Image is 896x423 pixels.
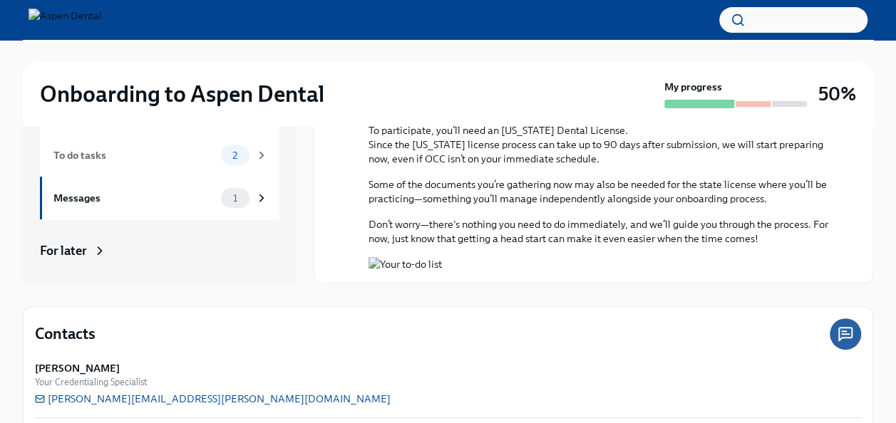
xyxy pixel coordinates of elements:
img: Aspen Dental [29,9,102,31]
span: 2 [224,150,246,161]
a: [PERSON_NAME][EMAIL_ADDRESS][PERSON_NAME][DOMAIN_NAME] [35,392,391,406]
div: For later [40,242,87,259]
div: To do tasks [53,147,215,163]
button: Zoom image [369,257,838,271]
a: For later [40,242,279,259]
span: Your Credentialing Specialist [35,375,147,389]
a: Messages1 [40,177,279,219]
p: Don’t worry—there's nothing you need to do immediately, and we’ll guide you through the process. ... [369,217,838,246]
strong: [PERSON_NAME] [35,361,120,375]
h3: 50% [818,81,856,107]
div: Messages [53,190,215,206]
a: Archived [40,282,279,299]
a: To do tasks2 [40,134,279,177]
h4: Contacts [35,323,96,345]
h2: Onboarding to Aspen Dental [40,80,324,108]
p: Some of the documents you’re gathering now may also be needed for the state license where you’ll ... [369,177,838,206]
strong: My progress [664,80,722,94]
span: 1 [225,193,246,204]
p: To participate, you’ll need an [US_STATE] Dental License. Since the [US_STATE] license process ca... [369,123,838,166]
